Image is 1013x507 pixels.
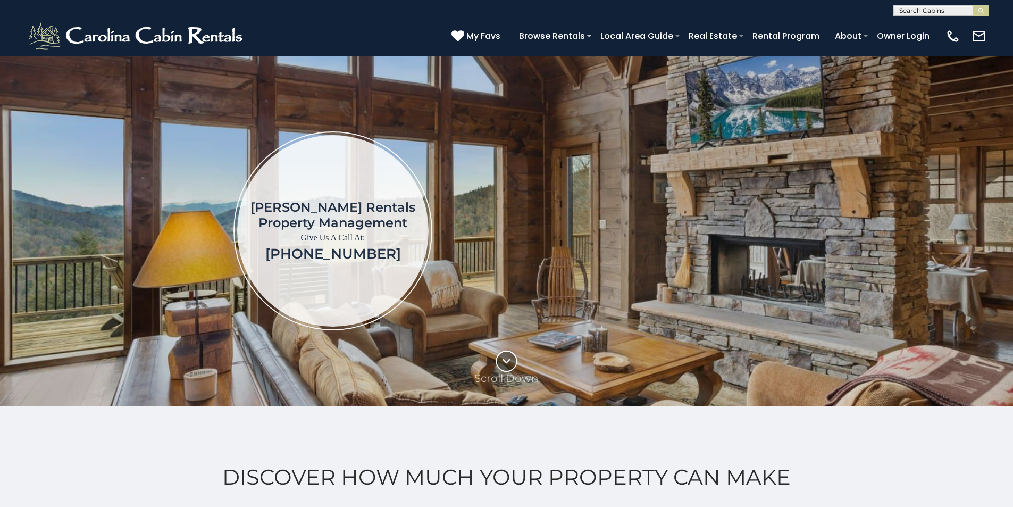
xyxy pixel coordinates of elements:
img: White-1-2.png [27,20,247,52]
img: phone-regular-white.png [945,29,960,44]
a: Browse Rentals [514,27,590,45]
p: Scroll Down [474,372,539,385]
h1: [PERSON_NAME] Rentals Property Management [250,200,415,230]
a: [PHONE_NUMBER] [265,245,401,262]
img: mail-regular-white.png [972,29,986,44]
a: Owner Login [872,27,935,45]
h2: Discover How Much Your Property Can Make [27,465,986,489]
a: My Favs [451,29,503,43]
iframe: New Contact Form [604,87,951,374]
a: Rental Program [747,27,825,45]
a: Local Area Guide [595,27,679,45]
a: Real Estate [683,27,742,45]
a: About [830,27,867,45]
span: My Favs [466,29,500,43]
p: Give Us A Call At: [250,230,415,245]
